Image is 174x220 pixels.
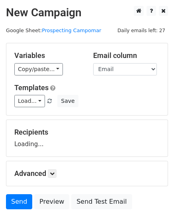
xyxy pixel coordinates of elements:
[14,51,81,60] h5: Variables
[71,194,132,209] a: Send Test Email
[115,27,168,33] a: Daily emails left: 27
[14,95,45,107] a: Load...
[93,51,160,60] h5: Email column
[34,194,69,209] a: Preview
[14,63,63,75] a: Copy/paste...
[42,27,101,33] a: Prospecting Campomar
[14,83,49,92] a: Templates
[14,169,160,178] h5: Advanced
[14,128,160,149] div: Loading...
[6,194,32,209] a: Send
[57,95,78,107] button: Save
[6,27,101,33] small: Google Sheet:
[115,26,168,35] span: Daily emails left: 27
[14,128,160,137] h5: Recipients
[6,6,168,19] h2: New Campaign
